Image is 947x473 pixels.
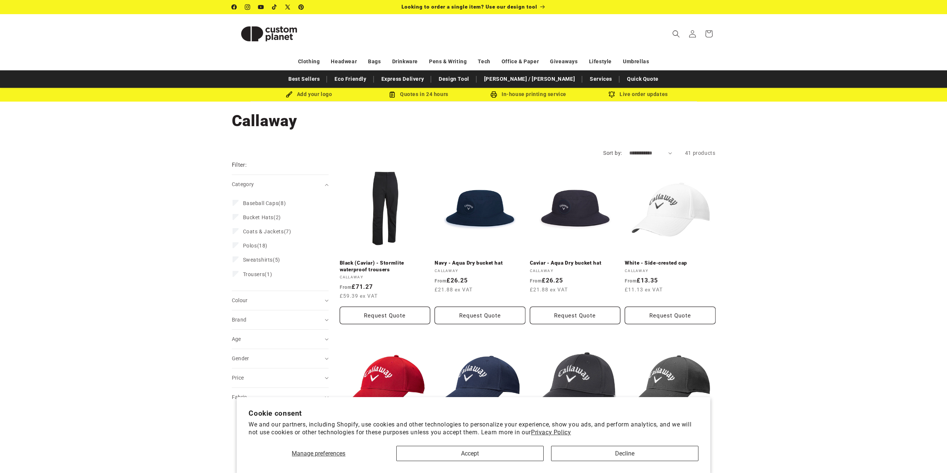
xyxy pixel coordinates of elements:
img: Custom Planet [232,17,306,51]
img: Brush Icon [286,91,292,98]
a: Caviar - Aqua Dry bucket hat [530,260,621,266]
span: Category [232,181,254,187]
span: Age [232,336,241,342]
span: Coats & Jackets [243,228,284,234]
a: Services [586,73,616,86]
a: Navy - Aqua Dry bucket hat [435,260,525,266]
span: (7) [243,228,291,235]
button: Decline [551,446,698,461]
a: Black (Caviar) - Stormlite waterproof trousers [340,260,431,273]
a: Office & Paper [502,55,539,68]
a: Best Sellers [285,73,323,86]
button: Request Quote [435,307,525,324]
span: 41 products [685,150,716,156]
h2: Filter: [232,161,247,169]
p: We and our partners, including Shopify, use cookies and other technologies to personalize your ex... [249,421,698,437]
span: Looking to order a single item? Use our design tool [401,4,537,10]
summary: Age (0 selected) [232,330,329,349]
span: Brand [232,317,247,323]
span: Polos [243,243,257,249]
img: Order Updates Icon [389,91,396,98]
div: Quotes in 24 hours [364,90,474,99]
span: Fabric [232,394,247,400]
summary: Search [668,26,684,42]
button: Request Quote [340,307,431,324]
a: Lifestyle [589,55,612,68]
summary: Gender (0 selected) [232,349,329,368]
button: Accept [396,446,544,461]
a: Design Tool [435,73,473,86]
div: Live order updates [583,90,693,99]
span: Price [232,375,244,381]
img: Order updates [608,91,615,98]
h1: Callaway [232,111,716,131]
span: (8) [243,200,286,207]
a: Quick Quote [623,73,662,86]
a: Headwear [331,55,357,68]
a: Express Delivery [378,73,428,86]
a: [PERSON_NAME] / [PERSON_NAME] [480,73,579,86]
span: (1) [243,271,272,278]
span: (2) [243,214,281,221]
button: Request Quote [625,307,716,324]
button: Request Quote [530,307,621,324]
a: Clothing [298,55,320,68]
button: Manage preferences [249,446,388,461]
a: Eco Friendly [331,73,370,86]
span: Baseball Caps [243,200,279,206]
a: Umbrellas [623,55,649,68]
a: Pens & Writing [429,55,467,68]
iframe: Chat Widget [910,437,947,473]
a: Privacy Policy [531,429,571,436]
a: Custom Planet [229,14,309,53]
span: (5) [243,256,280,263]
span: Trousers [243,271,265,277]
a: Drinkware [392,55,418,68]
a: Bags [368,55,381,68]
span: Gender [232,355,249,361]
div: Add your logo [254,90,364,99]
a: Tech [478,55,490,68]
span: Colour [232,297,248,303]
summary: Brand (0 selected) [232,310,329,329]
a: White - Side-crested cap [625,260,716,266]
a: Giveaways [550,55,578,68]
summary: Fabric (0 selected) [232,388,329,407]
summary: Category (0 selected) [232,175,329,194]
label: Sort by: [603,150,622,156]
div: In-house printing service [474,90,583,99]
summary: Price [232,368,329,387]
span: Sweatshirts [243,257,273,263]
summary: Colour (0 selected) [232,291,329,310]
h2: Cookie consent [249,409,698,418]
img: In-house printing [490,91,497,98]
span: Bucket Hats [243,214,274,220]
span: (18) [243,242,268,249]
span: Manage preferences [292,450,345,457]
